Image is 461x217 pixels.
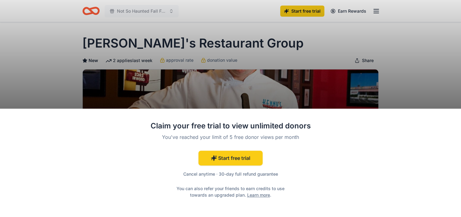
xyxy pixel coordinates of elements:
[247,192,270,198] a: Learn more
[168,185,293,198] div: You can also refer your friends to earn credits to use towards an upgraded plan. .
[150,170,311,178] div: Cancel anytime · 30-day full refund guarantee
[158,133,303,141] div: You've reached your limit of 5 free donor views per month
[198,151,263,165] a: Start free trial
[150,121,311,131] div: Claim your free trial to view unlimited donors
